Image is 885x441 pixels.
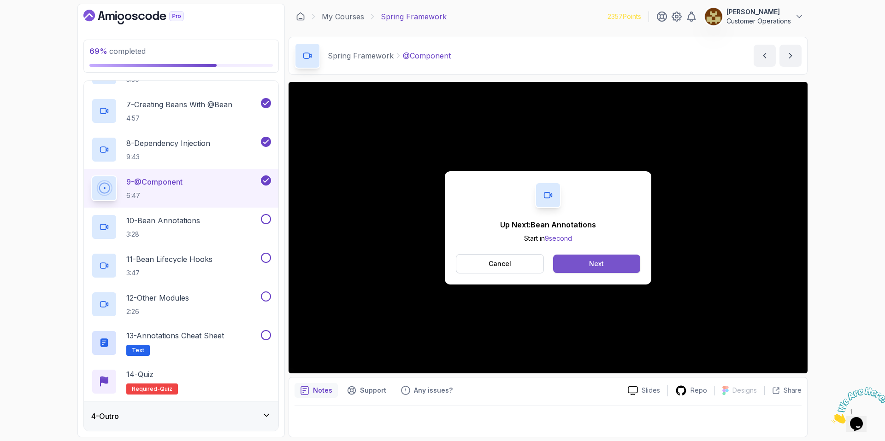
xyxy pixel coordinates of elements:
[132,385,160,393] span: Required-
[313,386,332,395] p: Notes
[704,7,804,26] button: user profile image[PERSON_NAME]Customer Operations
[342,383,392,398] button: Support button
[126,268,212,278] p: 3:47
[91,98,271,124] button: 7-Creating Beans With @Bean4:57
[779,45,802,67] button: next content
[89,46,107,56] span: 69 %
[381,11,447,22] p: Spring Framework
[126,230,200,239] p: 3:28
[91,369,271,395] button: 14-QuizRequired-quiz
[690,386,707,395] p: Repo
[589,259,604,268] div: Next
[91,330,271,356] button: 13-Annotations Cheat SheetText
[126,307,189,316] p: 2:26
[160,385,172,393] span: quiz
[91,175,271,201] button: 9-@Component6:47
[126,114,232,123] p: 4:57
[726,17,791,26] p: Customer Operations
[500,219,596,230] p: Up Next: Bean Annotations
[784,386,802,395] p: Share
[360,386,386,395] p: Support
[754,45,776,67] button: previous content
[126,330,224,341] p: 13 - Annotations Cheat Sheet
[489,259,511,268] p: Cancel
[828,383,885,427] iframe: chat widget
[732,386,757,395] p: Designs
[126,191,183,200] p: 6:47
[126,99,232,110] p: 7 - Creating Beans With @Bean
[4,4,7,12] span: 1
[295,383,338,398] button: notes button
[328,50,394,61] p: Spring Framework
[4,4,61,40] img: Chat attention grabber
[91,411,119,422] h3: 4 - Outro
[620,386,667,395] a: Slides
[608,12,641,21] p: 2357 Points
[395,383,458,398] button: Feedback button
[91,214,271,240] button: 10-Bean Annotations3:28
[289,82,808,373] iframe: 9 - @Component
[83,10,205,24] a: Dashboard
[764,386,802,395] button: Share
[84,401,278,431] button: 4-Outro
[126,176,183,187] p: 9 - @Component
[91,137,271,162] button: 8-Dependency Injection9:43
[126,254,212,265] p: 11 - Bean Lifecycle Hooks
[500,234,596,243] p: Start in
[296,12,305,21] a: Dashboard
[668,385,714,396] a: Repo
[126,138,210,149] p: 8 - Dependency Injection
[89,46,146,56] span: completed
[126,369,153,380] p: 14 - Quiz
[553,255,640,273] button: Next
[705,8,722,25] img: user profile image
[642,386,660,395] p: Slides
[726,7,791,17] p: [PERSON_NAME]
[126,215,200,226] p: 10 - Bean Annotations
[126,292,189,303] p: 12 - Other Modules
[414,386,453,395] p: Any issues?
[322,11,364,22] a: My Courses
[456,254,544,273] button: Cancel
[132,347,144,354] span: Text
[545,234,572,242] span: 9 second
[91,253,271,279] button: 11-Bean Lifecycle Hooks3:47
[126,152,210,162] p: 9:43
[403,50,451,61] p: @Component
[91,291,271,317] button: 12-Other Modules2:26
